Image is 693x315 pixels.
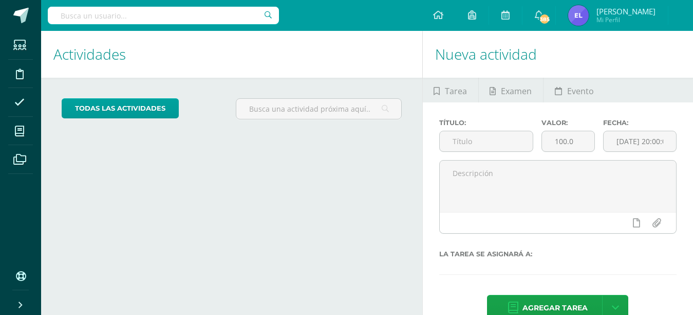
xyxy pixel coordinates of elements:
input: Puntos máximos [542,131,594,151]
input: Título [440,131,533,151]
span: Mi Perfil [596,15,655,24]
a: todas las Actividades [62,98,179,118]
h1: Nueva actividad [435,31,681,78]
h1: Actividades [53,31,410,78]
span: Tarea [445,79,467,103]
label: Valor: [541,119,595,127]
span: 385 [539,13,550,25]
a: Examen [479,78,543,102]
a: Tarea [423,78,478,102]
img: ef35b1a0aae168ecd22398b5b60057ec.png [568,5,589,26]
span: [PERSON_NAME] [596,6,655,16]
span: Evento [567,79,594,103]
input: Busca un usuario... [48,7,279,24]
label: Título: [439,119,533,127]
label: La tarea se asignará a: [439,250,677,258]
label: Fecha: [603,119,677,127]
input: Fecha de entrega [604,131,676,151]
span: Examen [501,79,532,103]
input: Busca una actividad próxima aquí... [236,99,401,119]
a: Evento [544,78,605,102]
